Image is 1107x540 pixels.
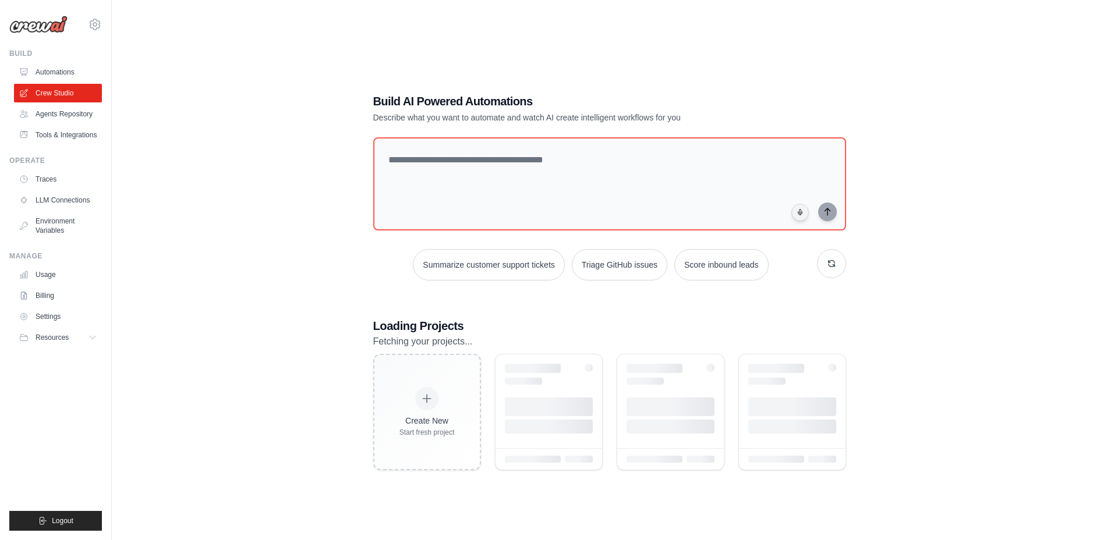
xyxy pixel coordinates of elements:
[817,249,846,278] button: Get new suggestions
[52,516,73,525] span: Logout
[791,204,809,221] button: Click to speak your automation idea
[9,156,102,165] div: Operate
[36,333,69,342] span: Resources
[14,105,102,123] a: Agents Repository
[14,328,102,347] button: Resources
[14,84,102,102] a: Crew Studio
[9,16,68,33] img: Logo
[373,318,846,334] h3: Loading Projects
[9,511,102,531] button: Logout
[373,334,846,349] p: Fetching your projects...
[373,112,765,123] p: Describe what you want to automate and watch AI create intelligent workflows for you
[373,93,765,109] h1: Build AI Powered Automations
[14,191,102,209] a: LLM Connections
[14,63,102,81] a: Automations
[14,170,102,189] a: Traces
[572,249,667,280] button: Triage GitHub issues
[14,265,102,284] a: Usage
[9,49,102,58] div: Build
[14,126,102,144] a: Tools & Integrations
[14,212,102,240] a: Environment Variables
[674,249,769,280] button: Score inbound leads
[14,286,102,305] a: Billing
[399,415,455,427] div: Create New
[413,249,564,280] button: Summarize customer support tickets
[399,428,455,437] div: Start fresh project
[9,251,102,261] div: Manage
[14,307,102,326] a: Settings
